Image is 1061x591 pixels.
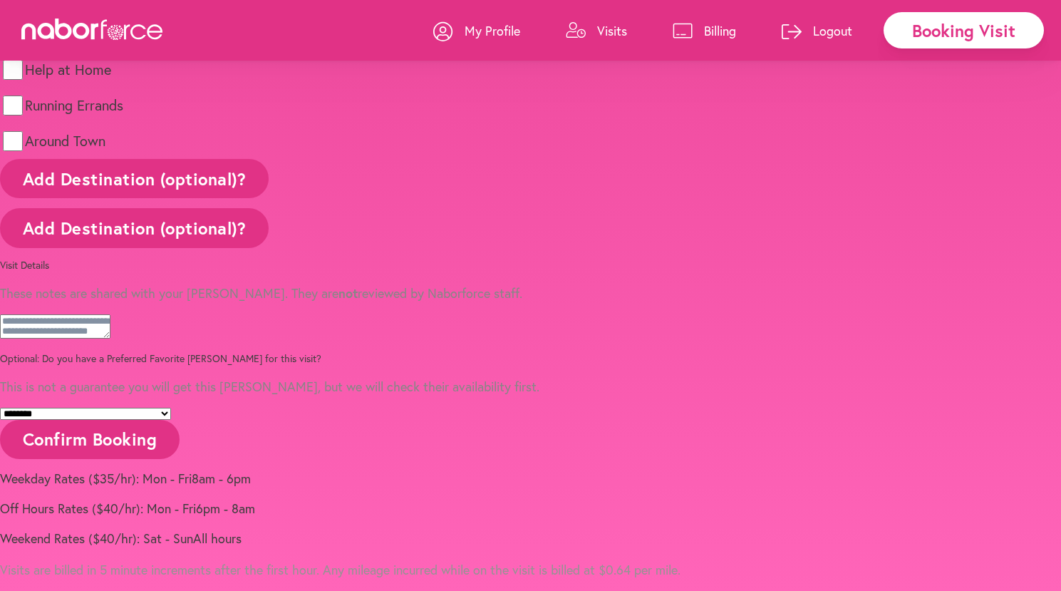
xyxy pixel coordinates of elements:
[566,9,627,52] a: Visits
[193,530,242,547] span: All hours
[143,470,192,487] span: Mon - Fri
[25,134,105,148] label: Around Town
[465,22,520,39] p: My Profile
[813,22,852,39] p: Logout
[597,22,627,39] p: Visits
[782,9,852,52] a: Logout
[192,470,251,487] span: 8am - 6pm
[25,98,123,113] label: Running Errands
[704,22,736,39] p: Billing
[143,530,193,547] span: Sat - Sun
[88,530,140,547] span: ($ 40 /hr):
[196,500,255,517] span: 6pm - 8am
[88,470,139,487] span: ($ 35 /hr):
[884,12,1044,48] div: Booking Visit
[25,63,111,77] label: Help at Home
[92,500,143,517] span: ($ 40 /hr):
[338,284,358,302] strong: not
[673,9,736,52] a: Billing
[147,500,196,517] span: Mon - Fri
[433,9,520,52] a: My Profile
